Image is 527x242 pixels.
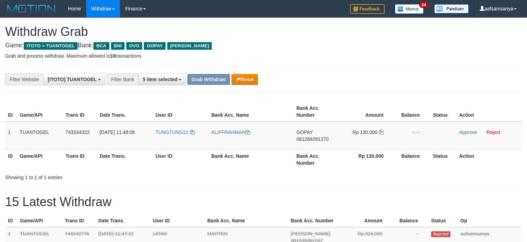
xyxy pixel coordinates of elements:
span: ITOTO > TUANTOGEL [24,42,78,50]
strong: 10 [110,53,115,59]
a: ALIFFRAHMAN [211,129,250,135]
th: Status [428,214,458,227]
td: - - - [394,122,430,150]
h4: Game: Bank: [5,42,522,49]
th: Action [456,149,522,169]
th: Bank Acc. Number [288,214,339,227]
span: TUNGTUNG12 [156,129,188,135]
td: TUANTOGEL [17,122,63,150]
th: Date Trans. [97,102,153,122]
th: Status [430,149,456,169]
th: ID [5,214,17,227]
img: MOTION_logo.png [5,3,58,14]
button: Reset [231,74,258,85]
span: [PERSON_NAME] [167,42,212,50]
div: Filter Website [5,74,43,85]
span: [DATE] 11:48:06 [100,129,135,135]
a: TUNGTUNG12 [156,129,195,135]
th: Game/API [17,214,62,227]
td: 1 [5,122,17,150]
th: Bank Acc. Number [294,149,339,169]
div: Filter Bank [107,74,138,85]
span: Rp 130.000 [352,129,377,135]
button: Grab Withdraw [187,74,230,85]
span: GOPAY [296,129,312,135]
th: Amount [339,214,393,227]
span: Rejected [431,231,450,237]
th: Status [430,102,456,122]
span: BNI [111,42,125,50]
th: Game/API [17,102,63,122]
p: Grab and process withdraw. Maximum allowed is transactions. [5,52,522,59]
span: GOPAY [144,42,166,50]
span: BCA [93,42,109,50]
th: Balance [394,149,430,169]
th: Balance [394,102,430,122]
span: Copy 081268281370 to clipboard [296,136,328,142]
th: User ID [153,149,209,169]
button: 5 item selected [138,74,186,85]
span: 743244322 [66,129,90,135]
span: [ITOTO] TUANTOGEL [48,77,97,82]
h1: Withdraw Grab [5,25,522,39]
th: Balance [393,214,428,227]
th: Bank Acc. Number [294,102,339,122]
th: Op [458,214,522,227]
th: Amount [339,102,394,122]
th: User ID [153,102,209,122]
th: Action [456,102,522,122]
span: 5 item selected [143,77,177,82]
th: ID [5,149,17,169]
span: [PERSON_NAME] [291,231,330,236]
th: Date Trans. [96,214,150,227]
a: Approve [459,129,477,135]
a: MARTEN [207,231,228,236]
th: Bank Acc. Name [209,149,294,169]
img: Button%20Memo.svg [395,4,424,14]
th: Trans ID [63,102,97,122]
th: User ID [150,214,205,227]
th: ID [5,102,17,122]
th: Rp 130.000 [339,149,394,169]
div: Showing 1 to 1 of 1 entries [5,171,215,181]
th: Trans ID [62,214,96,227]
span: 34 [419,2,428,8]
img: panduan.png [434,4,469,13]
a: Reject [487,129,500,135]
button: [ITOTO] TUANTOGEL [43,74,105,85]
a: Copy 130000 to clipboard [379,129,384,135]
img: Feedback.jpg [350,4,385,14]
h1: 15 Latest Withdraw [5,195,522,209]
th: Trans ID [63,149,97,169]
th: Bank Acc. Name [205,214,288,227]
th: Bank Acc. Name [209,102,294,122]
th: Date Trans. [97,149,153,169]
th: Game/API [17,149,63,169]
span: OVO [126,42,142,50]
